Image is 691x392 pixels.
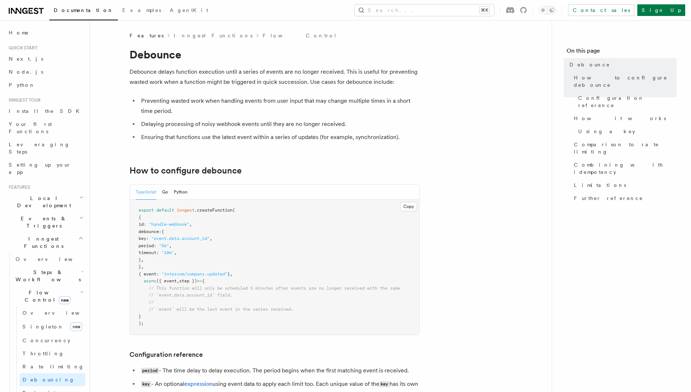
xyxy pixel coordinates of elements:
[159,243,169,248] span: "5m"
[149,286,400,291] span: // This function will only be scheduled 5 minutes after events are no longer received with the same
[9,108,84,114] span: Install the SDK
[574,195,643,202] span: Further reference
[6,105,85,118] a: Install the SDK
[22,364,84,369] span: Rate limiting
[571,112,676,125] a: How it works
[144,278,156,283] span: async
[139,229,159,234] span: debounce
[6,65,85,78] a: Node.js
[20,306,85,319] a: Overview
[139,96,420,116] li: Preventing wasted work when handling events from user input that may change multiple times in a s...
[575,91,676,112] a: Configuration reference
[177,208,194,213] span: inngest
[400,202,417,211] button: Copy
[54,7,114,13] span: Documentation
[637,4,685,16] a: Sign Up
[122,7,161,13] span: Examples
[154,243,156,248] span: :
[578,94,676,109] span: Configuration reference
[165,2,213,20] a: AgentKit
[480,7,490,14] kbd: ⌘K
[136,185,156,200] button: TypeScript
[129,166,242,176] a: How to configure debounce
[6,45,37,51] span: Quick start
[574,115,666,122] span: How it works
[567,58,676,71] a: Debounce
[156,250,159,255] span: :
[6,97,41,103] span: Inngest tour
[20,347,85,360] a: Throttling
[156,278,177,283] span: ({ event
[22,310,97,316] span: Overview
[13,286,85,306] button: Flow Controlnew
[263,32,337,39] a: Flow Control
[179,278,197,283] span: step })
[161,250,174,255] span: "10m"
[6,212,85,232] button: Events & Triggers
[141,264,144,269] span: ,
[379,381,390,387] code: key
[574,74,676,89] span: How to configure debounce
[6,158,85,179] a: Setting up your app
[571,138,676,158] a: Comparison to rate limiting
[6,118,85,138] a: Your first Functions
[9,162,71,175] span: Setting up your app
[9,29,29,36] span: Home
[13,289,80,303] span: Flow Control
[139,243,154,248] span: period
[22,377,75,383] span: Debouncing
[230,271,233,277] span: ,
[6,52,85,65] a: Next.js
[161,271,227,277] span: "intercom/company.updated"
[139,119,420,129] li: Delaying processing of noisy webhook events until they are no longer received.
[144,222,146,227] span: :
[197,278,202,283] span: =>
[210,236,212,241] span: ,
[161,229,164,234] span: {
[129,350,203,360] a: Configuration reference
[6,192,85,212] button: Local Development
[16,256,90,262] span: Overview
[170,7,208,13] span: AgentKit
[194,208,233,213] span: .createFunction
[6,195,79,209] span: Local Development
[20,360,85,373] a: Rate limiting
[6,78,85,91] a: Python
[156,271,159,277] span: :
[9,69,43,75] span: Node.js
[571,158,676,179] a: Combining with idempotency
[139,264,141,269] span: }
[355,4,494,16] button: Search...⌘K
[20,373,85,386] a: Debouncing
[149,222,189,227] span: "handle-webhook"
[129,67,420,87] p: Debounce delays function execution until a series of events are no longer received. This is usefu...
[174,185,188,200] button: Python
[227,271,230,277] span: }
[22,338,70,343] span: Concurrency
[6,232,85,253] button: Inngest Functions
[118,2,165,20] a: Examples
[169,243,172,248] span: ,
[139,321,144,326] span: );
[139,215,141,220] span: {
[578,128,635,135] span: Using a key
[9,82,35,88] span: Python
[13,266,85,286] button: Steps & Workflows
[13,253,85,266] a: Overview
[139,222,144,227] span: id
[174,32,252,39] a: Inngest Functions
[571,192,676,205] a: Further reference
[177,278,179,283] span: ,
[567,46,676,58] h4: On this page
[162,185,168,200] button: Go
[571,71,676,91] a: How to configure debounce
[139,257,141,262] span: }
[568,4,634,16] a: Contact sales
[149,300,154,305] span: //
[13,269,81,283] span: Steps & Workflows
[9,56,43,62] span: Next.js
[159,229,161,234] span: :
[139,208,154,213] span: export
[6,235,78,250] span: Inngest Functions
[49,2,118,20] a: Documentation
